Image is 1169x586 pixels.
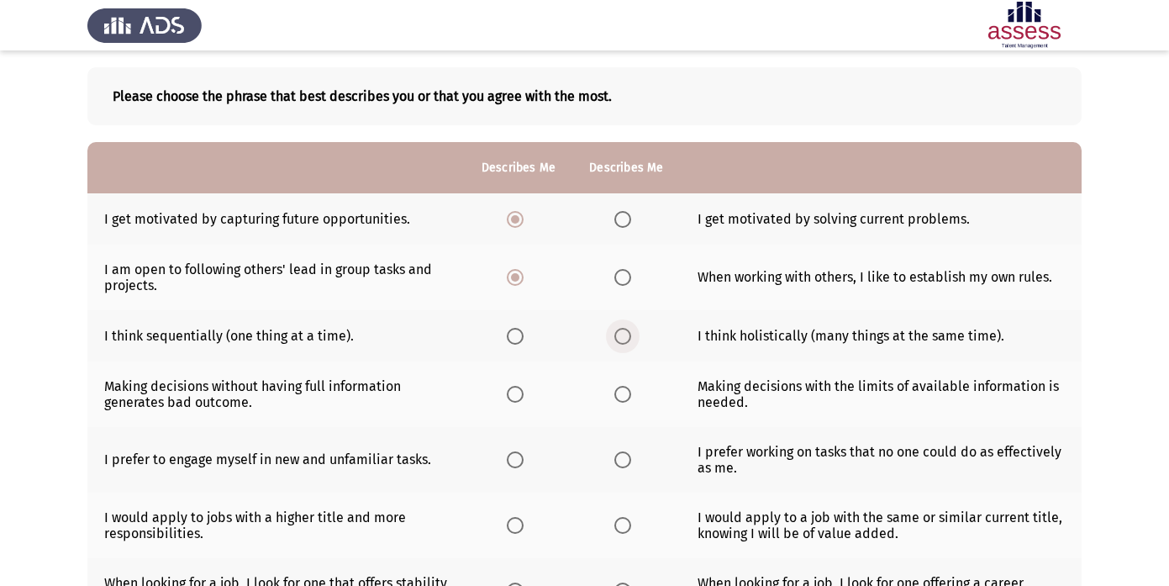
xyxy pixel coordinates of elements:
mat-radio-group: Select an option [507,268,530,284]
mat-radio-group: Select an option [507,327,530,343]
mat-radio-group: Select an option [614,451,638,467]
mat-radio-group: Select an option [614,327,638,343]
td: I get motivated by solving current problems. [681,193,1082,245]
mat-radio-group: Select an option [507,210,530,226]
mat-radio-group: Select an option [614,516,638,532]
img: Assess Talent Management logo [87,2,202,49]
td: Making decisions with the limits of available information is needed. [681,362,1082,427]
td: I am open to following others' lead in group tasks and projects. [87,245,465,310]
b: Please choose the phrase that best describes you or that you agree with the most. [113,88,1056,104]
mat-radio-group: Select an option [614,385,638,401]
mat-radio-group: Select an option [507,516,530,532]
td: I think sequentially (one thing at a time). [87,310,465,362]
th: Describes Me [572,142,680,193]
mat-radio-group: Select an option [614,268,638,284]
td: When working with others, I like to establish my own rules. [681,245,1082,310]
mat-radio-group: Select an option [507,385,530,401]
td: I prefer working on tasks that no one could do as effectively as me. [681,427,1082,493]
mat-radio-group: Select an option [614,210,638,226]
td: I would apply to jobs with a higher title and more responsibilities. [87,493,465,558]
td: I think holistically (many things at the same time). [681,310,1082,362]
img: Assessment logo of Potentiality Assessment R2 (EN/AR) [967,2,1082,49]
mat-radio-group: Select an option [507,451,530,467]
td: Making decisions without having full information generates bad outcome. [87,362,465,427]
th: Describes Me [465,142,572,193]
td: I would apply to a job with the same or similar current title, knowing I will be of value added. [681,493,1082,558]
td: I prefer to engage myself in new and unfamiliar tasks. [87,427,465,493]
td: I get motivated by capturing future opportunities. [87,193,465,245]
